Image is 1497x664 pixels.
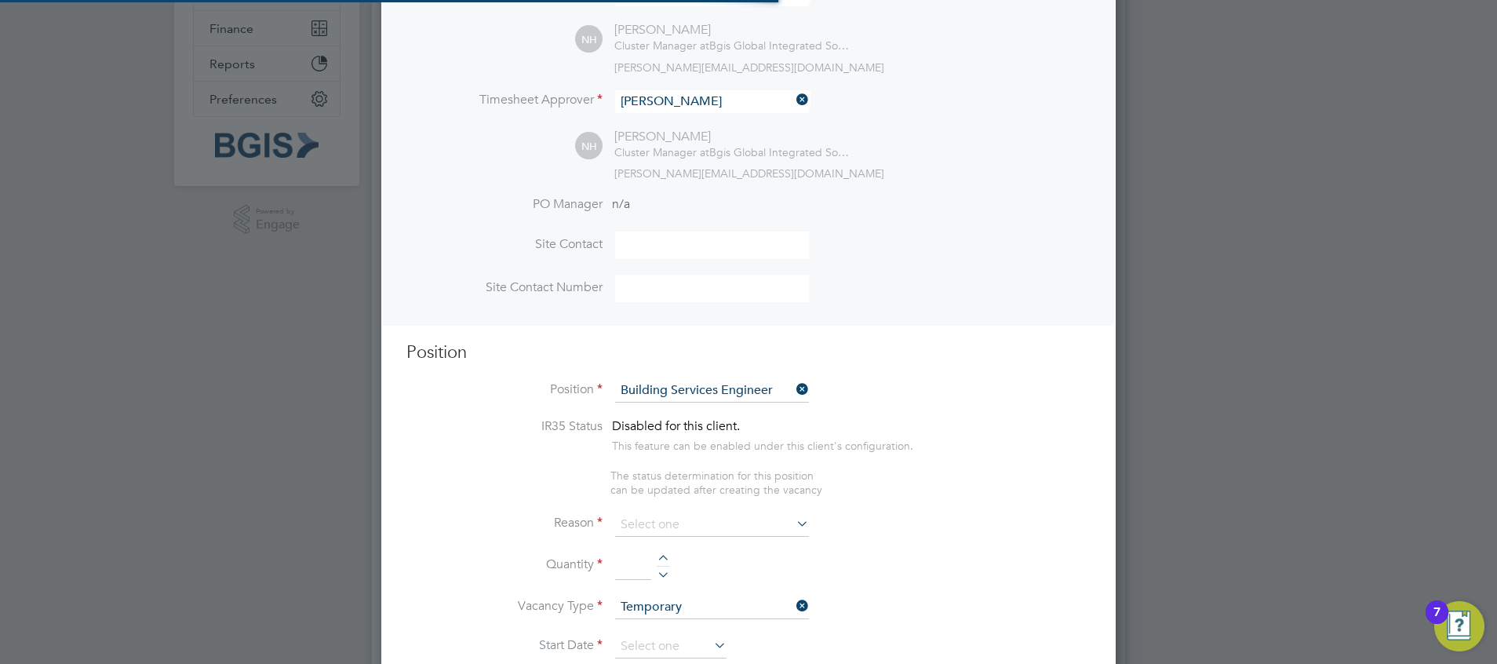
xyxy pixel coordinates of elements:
input: Search for... [615,379,809,403]
div: 7 [1433,612,1441,633]
label: IR35 Status [406,418,603,435]
span: The status determination for this position can be updated after creating the vacancy [610,469,822,497]
div: [PERSON_NAME] [614,129,850,145]
span: NH [575,133,603,160]
input: Select one [615,513,809,537]
span: [PERSON_NAME][EMAIL_ADDRESS][DOMAIN_NAME] [614,60,884,75]
span: Cluster Manager at [614,38,709,53]
div: [PERSON_NAME] [614,22,850,38]
label: PO Manager [406,196,603,213]
label: Start Date [406,637,603,654]
div: Bgis Global Integrated Solutions Limited [614,145,850,159]
label: Timesheet Approver [406,92,603,108]
span: Cluster Manager at [614,145,709,159]
label: Position [406,381,603,398]
div: Bgis Global Integrated Solutions Limited [614,38,850,53]
span: [PERSON_NAME][EMAIL_ADDRESS][DOMAIN_NAME] [614,166,884,181]
label: Site Contact [406,236,603,253]
label: Vacancy Type [406,598,603,615]
h3: Position [406,341,1091,364]
span: n/a [612,196,630,212]
span: Disabled for this client. [612,418,740,434]
input: Select one [615,635,727,659]
button: Open Resource Center, 7 new notifications [1434,601,1484,651]
input: Select one [615,596,809,619]
input: Search for... [615,90,809,113]
label: Quantity [406,556,603,573]
label: Site Contact Number [406,279,603,296]
label: Reason [406,515,603,531]
div: This feature can be enabled under this client's configuration. [612,435,913,453]
span: NH [575,26,603,53]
